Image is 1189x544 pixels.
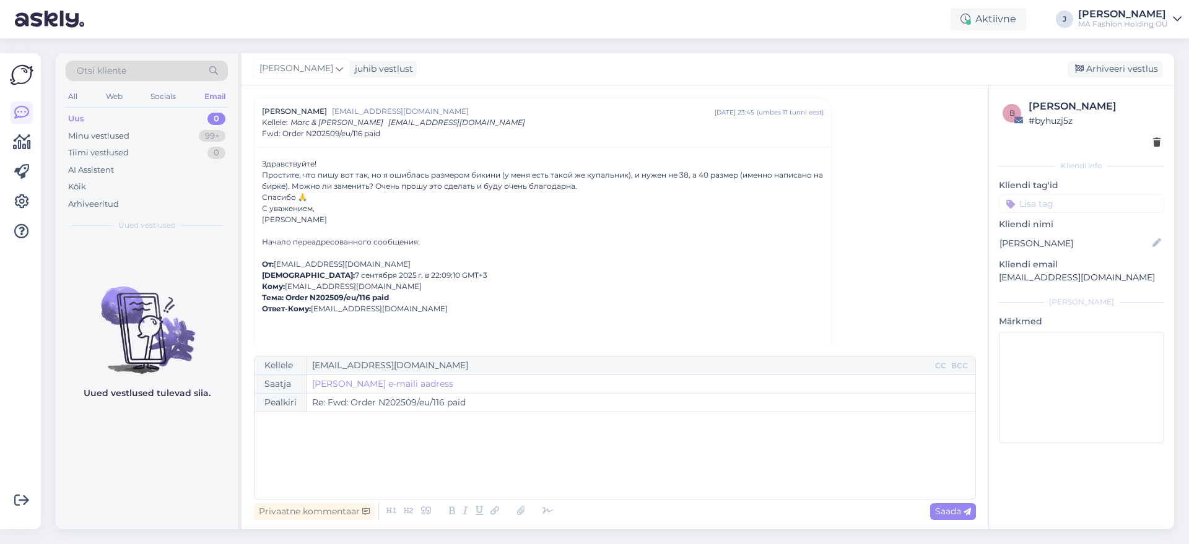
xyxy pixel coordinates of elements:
div: CC [933,360,949,371]
div: Kliendi info [999,160,1164,171]
div: Tiimi vestlused [68,147,129,159]
div: AI Assistent [68,164,114,176]
p: Kliendi nimi [999,218,1164,231]
div: [PERSON_NAME] [1078,9,1168,19]
div: Спасибо 🙏 [262,192,824,203]
div: All [66,89,80,105]
div: [PERSON_NAME] [999,296,1164,308]
span: Otsi kliente [77,64,126,77]
b: Тема: [262,293,284,302]
div: MA Fashion Holding OÜ [1078,19,1168,29]
div: juhib vestlust [350,63,413,76]
div: Socials [148,89,178,105]
div: [PERSON_NAME] [1029,99,1161,114]
span: Kellele : [262,118,288,127]
div: Saatja [255,375,307,393]
span: Uued vestlused [118,220,176,231]
div: Arhiveeritud [68,198,119,210]
div: ( umbes 11 tunni eest ) [757,108,824,117]
span: Marc & [PERSON_NAME] [290,118,383,127]
div: Email [202,89,228,105]
p: Kliendi tag'id [999,179,1164,192]
b: От: [262,259,274,269]
div: [EMAIL_ADDRESS][DOMAIN_NAME] 7 сентября 2025 г. в 22:09:10 GMT+3 [EMAIL_ADDRESS][DOMAIN_NAME] [EM... [262,259,824,326]
b: [DEMOGRAPHIC_DATA]: [262,270,355,280]
span: Saada [935,506,971,517]
div: Privaatne kommentaar [254,503,375,520]
span: b [1009,108,1015,118]
div: 0 [207,147,225,159]
input: Write subject here... [307,394,975,412]
a: [PERSON_NAME]MA Fashion Holding OÜ [1078,9,1182,29]
div: Arhiveeri vestlus [1068,61,1163,77]
b: Кому: [262,282,285,291]
div: Начало переадресованного сообщения: [262,225,824,259]
p: [EMAIL_ADDRESS][DOMAIN_NAME] [999,271,1164,284]
div: Pealkiri [255,394,307,412]
div: # byhuzj5z [1029,114,1161,127]
div: 99+ [199,130,225,142]
div: Web [103,89,125,105]
span: [EMAIL_ADDRESS][DOMAIN_NAME] [388,118,525,127]
p: Kliendi email [999,258,1164,271]
span: [PERSON_NAME] [262,106,327,117]
div: J [1056,11,1073,28]
b: Order N202509/eu/116 paid [285,293,389,302]
span: [EMAIL_ADDRESS][DOMAIN_NAME] [332,106,715,117]
div: BCC [949,360,970,371]
b: Ответ-Кому: [262,304,311,313]
div: Простите, что пишу вот так, но я ошиблась размером бикини (у меня есть такой же купальник), и нуж... [262,170,824,192]
div: [PERSON_NAME] [262,214,824,225]
p: Märkmed [999,315,1164,328]
div: Aktiivne [951,8,1026,30]
div: Uus [68,113,84,125]
img: Askly Logo [10,63,33,87]
input: Lisa tag [999,194,1164,213]
img: No chats [56,264,238,376]
div: С уважением, [262,203,824,214]
a: [PERSON_NAME] e-maili aadress [312,378,453,391]
input: Recepient... [307,356,933,374]
span: [PERSON_NAME] [259,62,333,76]
input: Lisa nimi [1000,236,1150,250]
div: Minu vestlused [68,130,129,142]
div: 0 [207,113,225,125]
p: Uued vestlused tulevad siia. [84,387,211,400]
div: [DATE] 23:45 [715,108,754,117]
span: Fwd: Order N202509/eu/116 paid [262,128,380,139]
div: Kellele [255,356,307,374]
div: Kõik [68,181,86,193]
